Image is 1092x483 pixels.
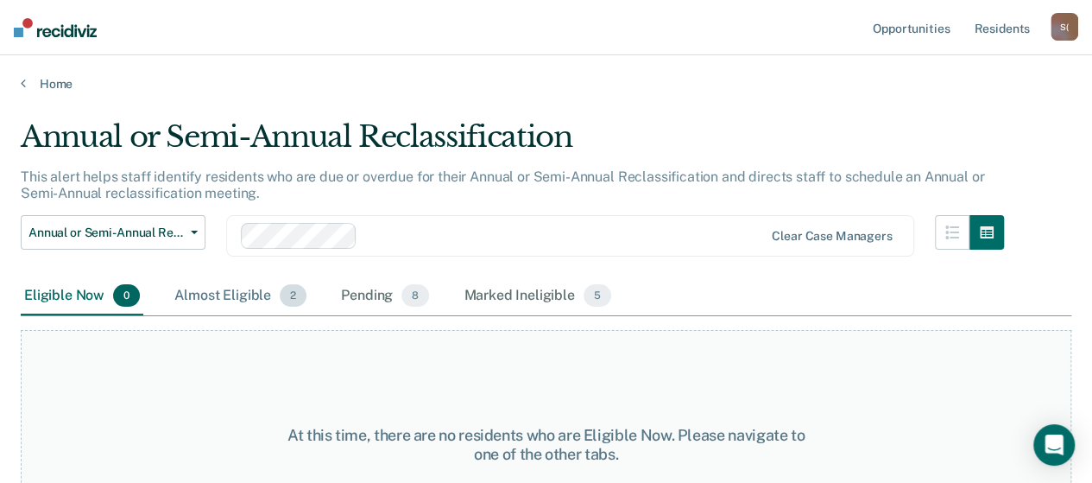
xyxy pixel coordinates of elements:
[280,284,306,307] span: 2
[171,277,310,315] div: Almost Eligible2
[21,76,1071,92] a: Home
[284,426,809,463] div: At this time, there are no residents who are Eligible Now. Please navigate to one of the other tabs.
[1051,13,1078,41] button: S(
[460,277,615,315] div: Marked Ineligible5
[338,277,432,315] div: Pending8
[21,119,1004,168] div: Annual or Semi-Annual Reclassification
[21,277,143,315] div: Eligible Now0
[401,284,429,307] span: 8
[584,284,611,307] span: 5
[21,215,205,250] button: Annual or Semi-Annual Reclassification
[1051,13,1078,41] div: S (
[14,18,97,37] img: Recidiviz
[772,229,892,244] div: Clear case managers
[21,168,984,201] p: This alert helps staff identify residents who are due or overdue for their Annual or Semi-Annual ...
[113,284,140,307] span: 0
[1033,424,1075,466] div: Open Intercom Messenger
[28,226,184,240] span: Annual or Semi-Annual Reclassification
